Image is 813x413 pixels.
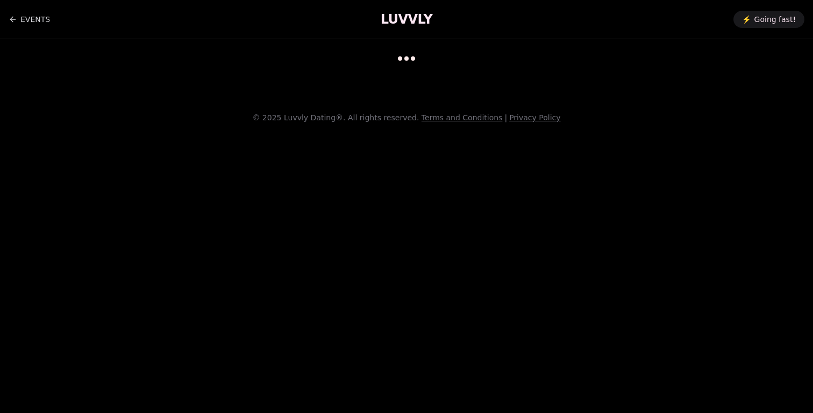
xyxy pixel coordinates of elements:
[9,9,50,30] a: Back to events
[742,14,751,25] span: ⚡️
[504,113,507,122] span: |
[754,14,796,25] span: Going fast!
[381,11,432,28] a: LUVVLY
[422,113,503,122] a: Terms and Conditions
[509,113,560,122] a: Privacy Policy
